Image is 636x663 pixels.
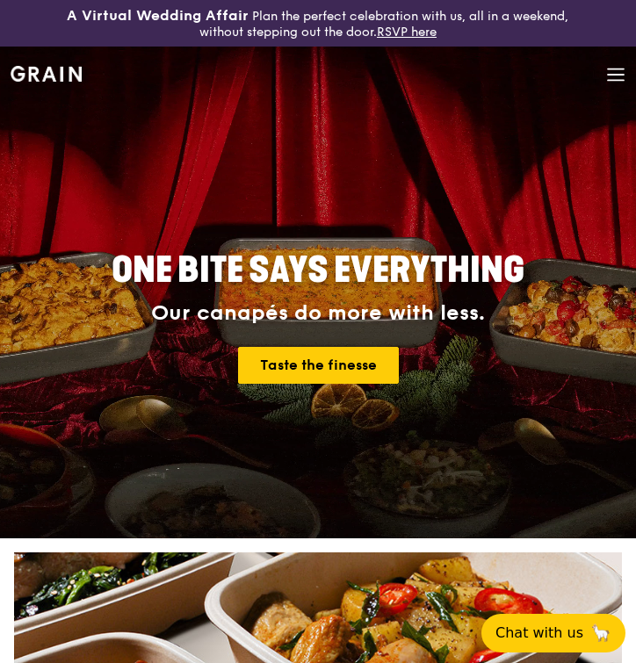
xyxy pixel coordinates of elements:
[53,7,582,40] div: Plan the perfect celebration with us, all in a weekend, without stepping out the door.
[481,614,625,652] button: Chat with us🦙
[67,7,249,25] h3: A Virtual Wedding Affair
[11,66,82,82] img: Grain
[81,301,556,326] div: Our canapés do more with less.
[590,623,611,644] span: 🦙
[11,46,82,98] a: GrainGrain
[238,347,399,384] a: Taste the finesse
[377,25,437,40] a: RSVP here
[495,623,583,644] span: Chat with us
[112,249,524,292] span: ONE BITE SAYS EVERYTHING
